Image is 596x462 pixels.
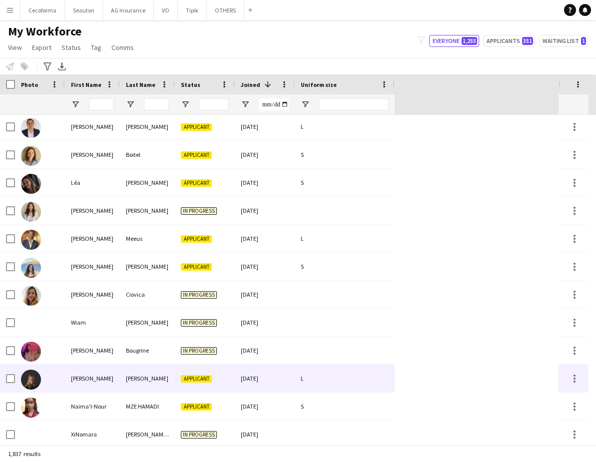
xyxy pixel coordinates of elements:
[65,225,120,252] div: [PERSON_NAME]
[235,421,295,448] div: [DATE]
[21,146,41,166] img: Clara Boitel
[65,365,120,392] div: [PERSON_NAME]
[235,141,295,168] div: [DATE]
[235,253,295,280] div: [DATE]
[120,141,175,168] div: Boitel
[539,35,588,47] button: Waiting list1
[181,347,217,355] span: In progress
[120,421,175,448] div: [PERSON_NAME] Y
[71,81,101,88] span: First Name
[181,263,212,271] span: Applicant
[107,41,138,54] a: Comms
[181,179,212,187] span: Applicant
[65,337,120,364] div: [PERSON_NAME]
[65,0,103,20] button: Seauton
[154,0,178,20] button: VO
[65,309,120,336] div: Wiam
[235,393,295,420] div: [DATE]
[181,123,212,131] span: Applicant
[235,309,295,336] div: [DATE]
[28,41,55,54] a: Export
[8,43,22,52] span: View
[56,60,68,72] app-action-btn: Export XLSX
[120,113,175,140] div: [PERSON_NAME]
[178,0,207,20] button: Tipik
[235,365,295,392] div: [DATE]
[120,169,175,196] div: [PERSON_NAME]
[120,393,175,420] div: MZE HAMADI
[120,337,175,364] div: Bougrine
[301,100,310,109] button: Open Filter Menu
[241,100,250,109] button: Open Filter Menu
[301,179,304,186] span: S
[21,286,41,306] img: Sorana-Monica Ciovica
[429,35,479,47] button: Everyone1,255
[41,60,53,72] app-action-btn: Advanced filters
[65,113,120,140] div: [PERSON_NAME]
[207,0,244,20] button: OTHERS
[301,123,304,130] span: L
[301,81,337,88] span: Uniform size
[301,151,304,158] span: S
[21,174,41,194] img: Léa Lévêque
[181,151,212,159] span: Applicant
[21,202,41,222] img: Lori Lenzini
[65,421,120,448] div: XiNomara
[21,342,41,362] img: Yasmine Bougrine
[181,319,217,327] span: In progress
[199,98,229,110] input: Status Filter Input
[65,281,120,308] div: [PERSON_NAME]
[32,43,51,52] span: Export
[61,43,81,52] span: Status
[235,169,295,196] div: [DATE]
[20,0,65,20] button: Cecoforma
[301,263,304,270] span: S
[65,197,120,224] div: [PERSON_NAME]
[21,370,41,390] img: Marie de Breyne
[65,141,120,168] div: [PERSON_NAME]
[259,98,289,110] input: Joined Filter Input
[89,98,114,110] input: First Name Filter Input
[21,118,41,138] img: Carlos Lopez
[71,100,80,109] button: Open Filter Menu
[120,225,175,252] div: Meeus
[120,309,175,336] div: [PERSON_NAME]
[91,43,101,52] span: Tag
[8,24,81,39] span: My Workforce
[87,41,105,54] a: Tag
[181,100,190,109] button: Open Filter Menu
[301,375,304,382] span: L
[181,81,200,88] span: Status
[301,403,304,410] span: S
[21,398,41,418] img: Naïma
[57,41,85,54] a: Status
[483,35,535,47] button: Applicants351
[319,98,389,110] input: Uniform size Filter Input
[235,113,295,140] div: [DATE]
[21,230,41,250] img: Nicolas Meeus
[120,253,175,280] div: [PERSON_NAME]
[120,281,175,308] div: Ciovica
[235,281,295,308] div: [DATE]
[522,37,533,45] span: 351
[120,197,175,224] div: [PERSON_NAME]
[581,37,586,45] span: 1
[144,98,169,110] input: Last Name Filter Input
[235,225,295,252] div: [DATE]
[21,81,38,88] span: Photo
[65,253,120,280] div: [PERSON_NAME]
[111,43,134,52] span: Comms
[235,197,295,224] div: [DATE]
[65,169,120,196] div: Léa
[462,37,477,45] span: 1,255
[181,207,217,215] span: In progress
[181,431,217,439] span: In progress
[21,258,41,278] img: Salomé Sperling
[235,337,295,364] div: [DATE]
[126,81,155,88] span: Last Name
[181,403,212,411] span: Applicant
[241,81,260,88] span: Joined
[181,375,212,383] span: Applicant
[103,0,154,20] button: AG Insurance
[181,235,212,243] span: Applicant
